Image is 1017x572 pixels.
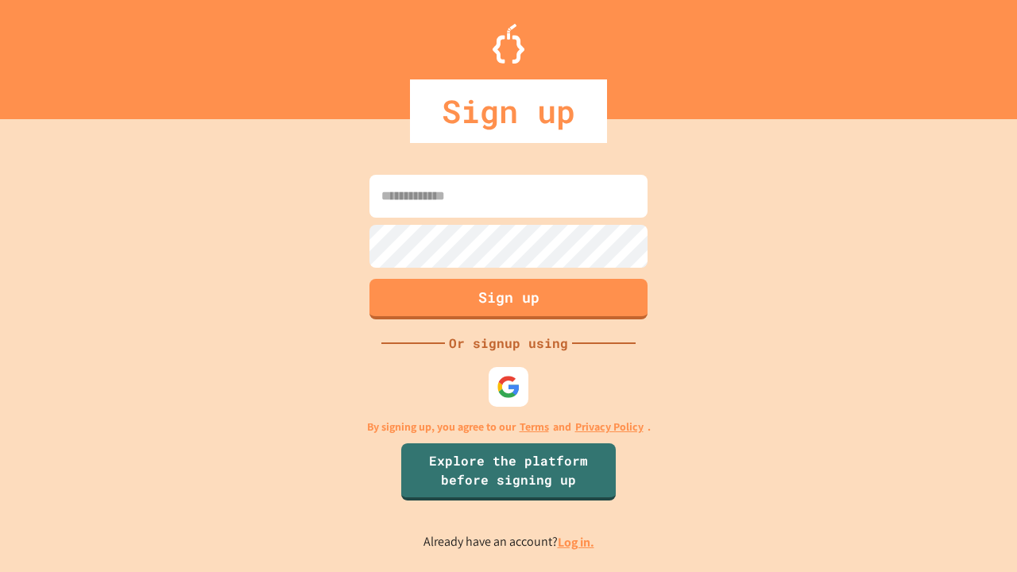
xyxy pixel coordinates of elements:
[520,419,549,435] a: Terms
[575,419,644,435] a: Privacy Policy
[369,279,648,319] button: Sign up
[445,334,572,353] div: Or signup using
[497,375,520,399] img: google-icon.svg
[493,24,524,64] img: Logo.svg
[558,534,594,551] a: Log in.
[410,79,607,143] div: Sign up
[401,443,616,500] a: Explore the platform before signing up
[423,532,594,552] p: Already have an account?
[367,419,651,435] p: By signing up, you agree to our and .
